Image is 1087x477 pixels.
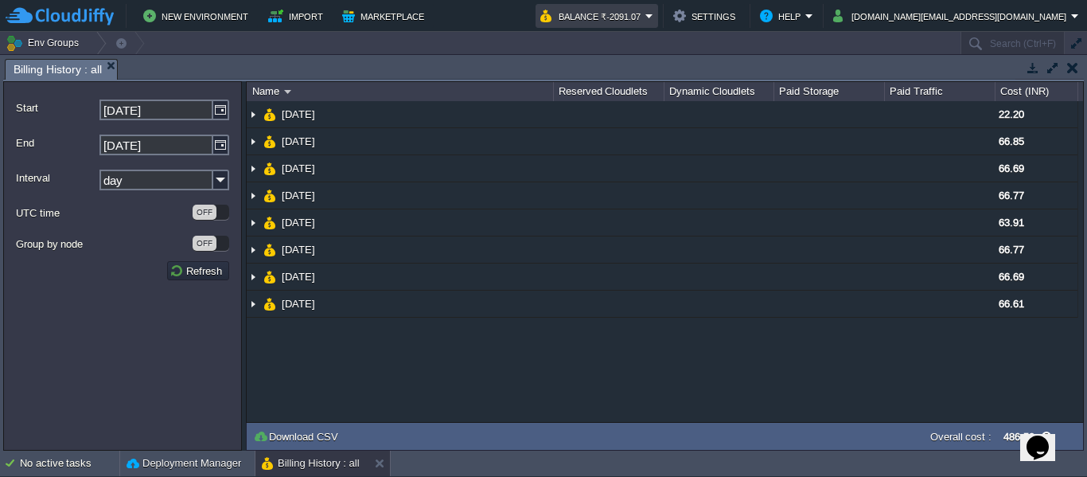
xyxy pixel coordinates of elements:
a: [DATE] [280,270,318,283]
a: [DATE] [280,189,318,202]
label: Interval [16,170,98,186]
span: 66.69 [999,271,1024,283]
label: Overall cost : [930,431,992,443]
a: [DATE] [280,216,318,229]
div: Dynamic Cloudlets [665,82,774,101]
img: AMDAwAAAACH5BAEAAAAALAAAAAABAAEAAAICRAEAOw== [263,291,276,317]
label: UTC time [16,205,191,221]
div: Name [248,82,553,101]
iframe: chat widget [1020,413,1071,461]
button: Download CSV [253,429,343,444]
img: CloudJiffy [6,6,114,26]
button: Balance ₹-2091.07 [540,6,645,25]
img: AMDAwAAAACH5BAEAAAAALAAAAAABAAEAAAICRAEAOw== [247,128,259,154]
label: Start [16,100,98,116]
span: 66.77 [999,190,1024,201]
img: AMDAwAAAACH5BAEAAAAALAAAAAABAAEAAAICRAEAOw== [263,155,276,182]
img: AMDAwAAAACH5BAEAAAAALAAAAAABAAEAAAICRAEAOw== [247,182,259,209]
button: New Environment [143,6,253,25]
img: AMDAwAAAACH5BAEAAAAALAAAAAABAAEAAAICRAEAOw== [263,182,276,209]
button: Marketplace [342,6,429,25]
span: 66.61 [999,298,1024,310]
span: 66.77 [999,244,1024,256]
img: AMDAwAAAACH5BAEAAAAALAAAAAABAAEAAAICRAEAOw== [263,101,276,127]
img: AMDAwAAAACH5BAEAAAAALAAAAAABAAEAAAICRAEAOw== [263,264,276,290]
button: Billing History : all [262,455,360,471]
button: [DOMAIN_NAME][EMAIL_ADDRESS][DOMAIN_NAME] [833,6,1071,25]
a: [DATE] [280,108,318,121]
a: [DATE] [280,162,318,175]
label: End [16,135,98,151]
button: Import [268,6,328,25]
a: [DATE] [280,243,318,256]
span: 66.69 [999,162,1024,174]
img: AMDAwAAAACH5BAEAAAAALAAAAAABAAEAAAICRAEAOw== [263,128,276,154]
img: AMDAwAAAACH5BAEAAAAALAAAAAABAAEAAAICRAEAOw== [284,90,291,94]
div: Reserved Cloudlets [555,82,664,101]
button: Deployment Manager [127,455,241,471]
button: Env Groups [6,32,84,54]
div: OFF [193,205,216,220]
img: AMDAwAAAACH5BAEAAAAALAAAAAABAAEAAAICRAEAOw== [247,291,259,317]
span: 63.91 [999,217,1024,229]
button: Help [760,6,805,25]
img: AMDAwAAAACH5BAEAAAAALAAAAAABAAEAAAICRAEAOw== [263,237,276,263]
div: Paid Storage [775,82,884,101]
button: Settings [673,6,740,25]
div: Paid Traffic [886,82,995,101]
label: Group by node [16,236,191,252]
a: [DATE] [280,297,318,311]
img: AMDAwAAAACH5BAEAAAAALAAAAAABAAEAAAICRAEAOw== [247,264,259,290]
button: Refresh [169,264,227,278]
span: Billing History : all [14,60,102,80]
label: 486.50 [1003,431,1034,443]
img: AMDAwAAAACH5BAEAAAAALAAAAAABAAEAAAICRAEAOw== [247,209,259,236]
div: Cost (INR) [996,82,1077,101]
div: No active tasks [20,451,119,476]
img: AMDAwAAAACH5BAEAAAAALAAAAAABAAEAAAICRAEAOw== [247,155,259,182]
span: 66.85 [999,135,1024,147]
div: OFF [193,236,216,251]
img: AMDAwAAAACH5BAEAAAAALAAAAAABAAEAAAICRAEAOw== [247,237,259,263]
img: AMDAwAAAACH5BAEAAAAALAAAAAABAAEAAAICRAEAOw== [263,209,276,236]
span: 22.20 [999,108,1024,120]
a: [DATE] [280,135,318,148]
img: AMDAwAAAACH5BAEAAAAALAAAAAABAAEAAAICRAEAOw== [247,101,259,127]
